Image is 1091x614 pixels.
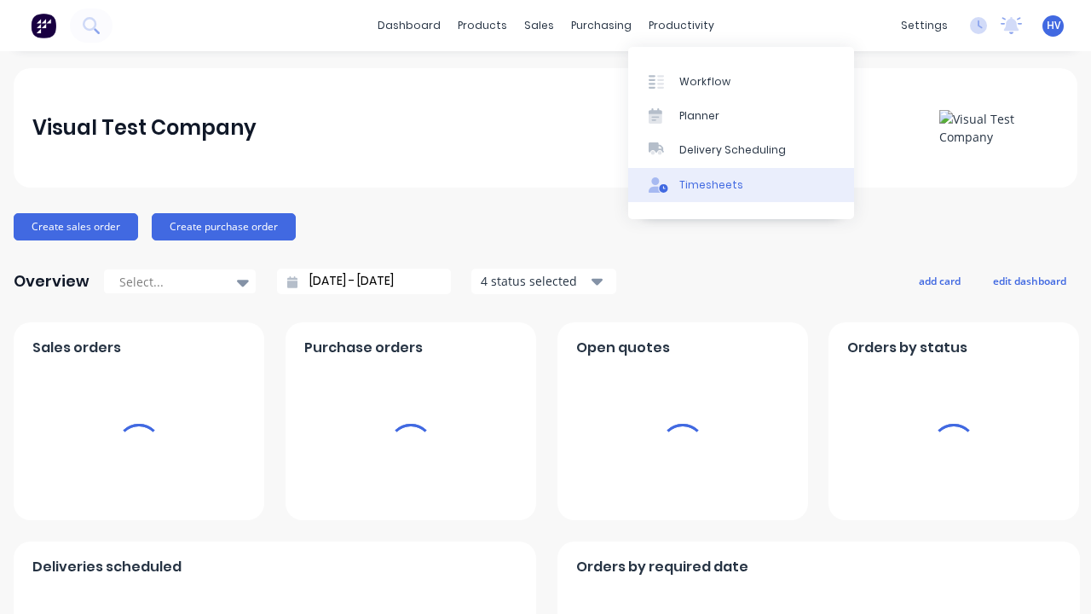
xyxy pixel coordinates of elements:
[449,13,516,38] div: products
[640,13,723,38] div: productivity
[1047,18,1060,33] span: HV
[628,133,854,167] a: Delivery Scheduling
[471,269,616,294] button: 4 status selected
[14,213,138,240] button: Create sales order
[304,338,423,358] span: Purchase orders
[892,13,956,38] div: settings
[908,269,972,292] button: add card
[982,269,1077,292] button: edit dashboard
[152,213,296,240] button: Create purchase order
[679,74,730,90] div: Workflow
[628,168,854,202] a: Timesheets
[369,13,449,38] a: dashboard
[516,13,563,38] div: sales
[32,557,182,577] span: Deliveries scheduled
[32,111,257,145] div: Visual Test Company
[576,557,748,577] span: Orders by required date
[32,338,121,358] span: Sales orders
[563,13,640,38] div: purchasing
[628,99,854,133] a: Planner
[31,13,56,38] img: Factory
[847,338,967,358] span: Orders by status
[939,110,1059,146] img: Visual Test Company
[14,264,89,298] div: Overview
[481,272,588,290] div: 4 status selected
[628,64,854,98] a: Workflow
[679,108,719,124] div: Planner
[679,177,743,193] div: Timesheets
[576,338,670,358] span: Open quotes
[679,142,786,158] div: Delivery Scheduling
